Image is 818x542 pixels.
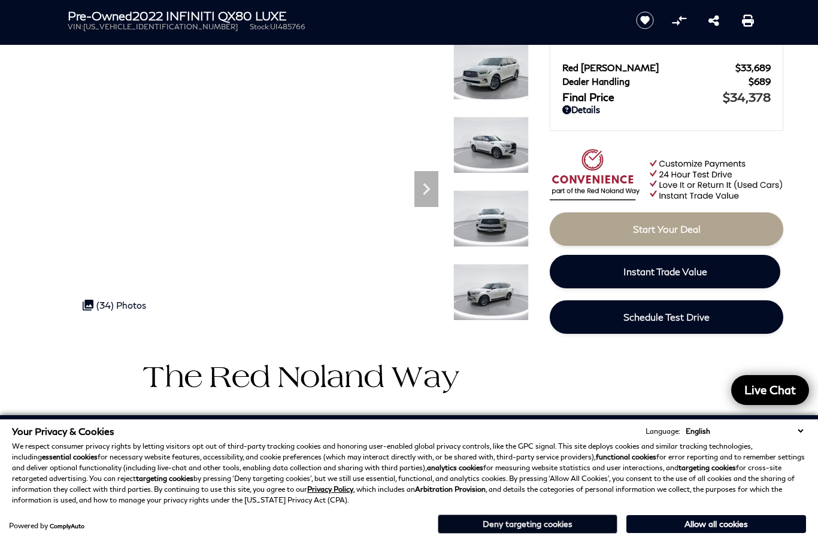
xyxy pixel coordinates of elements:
[77,294,152,316] div: (34) Photos
[562,90,771,104] a: Final Price $34,378
[9,522,84,529] div: Powered by
[415,485,486,494] strong: Arbitration Provision
[723,90,771,104] span: $34,378
[550,212,783,246] a: Start Your Deal
[742,13,754,28] a: Print this Pre-Owned 2022 INFINITI QX80 LUXE
[749,76,771,87] span: $689
[731,375,809,405] a: Live Chat
[562,76,749,87] span: Dealer Handling
[562,104,771,115] a: Details
[68,43,444,325] iframe: Interactive Walkaround/Photo gallery of the vehicle/product
[623,311,710,322] span: Schedule Test Drive
[708,13,719,28] a: Share this Pre-Owned 2022 INFINITI QX80 LUXE
[453,117,529,173] img: Used 2022 Moonstone White INFINITI LUXE image 2
[68,8,132,23] strong: Pre-Owned
[50,522,84,529] a: ComplyAuto
[683,425,806,437] select: Language Select
[562,62,735,73] span: Red [PERSON_NAME]
[623,266,707,277] span: Instant Trade Value
[414,171,438,207] div: Next
[68,22,83,31] span: VIN:
[550,300,783,334] a: Schedule Test Drive
[678,463,736,472] strong: targeting cookies
[738,382,802,397] span: Live Chat
[562,76,771,87] a: Dealer Handling $689
[12,441,806,506] p: We respect consumer privacy rights by letting visitors opt out of third-party tracking cookies an...
[83,22,238,31] span: [US_VEHICLE_IDENTIFICATION_NUMBER]
[12,425,114,437] span: Your Privacy & Cookies
[453,190,529,247] img: Used 2022 Moonstone White INFINITI LUXE image 3
[670,11,688,29] button: Compare Vehicle
[550,255,780,288] a: Instant Trade Value
[453,43,529,100] img: Used 2022 Moonstone White INFINITI LUXE image 1
[427,463,483,472] strong: analytics cookies
[68,9,616,22] h1: 2022 INFINITI QX80 LUXE
[632,11,658,30] button: Save vehicle
[633,223,701,235] span: Start Your Deal
[562,62,771,73] a: Red [PERSON_NAME] $33,689
[42,452,98,461] strong: essential cookies
[562,90,723,103] span: Final Price
[270,22,305,31] span: UI485766
[735,62,771,73] span: $33,689
[596,452,656,461] strong: functional cookies
[438,514,617,534] button: Deny targeting cookies
[136,474,193,483] strong: targeting cookies
[626,515,806,533] button: Allow all cookies
[250,22,270,31] span: Stock:
[307,485,353,494] a: Privacy Policy
[453,264,529,321] img: Used 2022 Moonstone White INFINITI LUXE image 4
[646,428,680,435] div: Language:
